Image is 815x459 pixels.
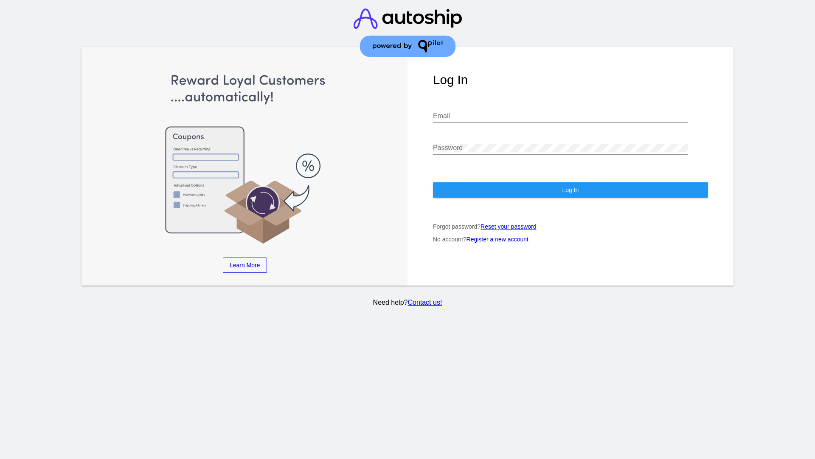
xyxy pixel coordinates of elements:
[433,223,708,230] p: Forgot password?
[433,236,708,243] p: No account?
[407,299,442,306] a: Contact us!
[433,73,708,87] h1: Log In
[80,299,735,306] p: Need help?
[433,112,688,120] input: Email
[223,258,267,273] a: Learn More
[433,182,708,198] button: Log In
[467,236,528,243] a: Register a new account
[107,73,382,245] img: Apply Coupons Automatically to Scheduled Orders with QPilot
[230,262,260,269] span: Learn More
[481,223,537,230] a: Reset your password
[562,187,579,193] span: Log In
